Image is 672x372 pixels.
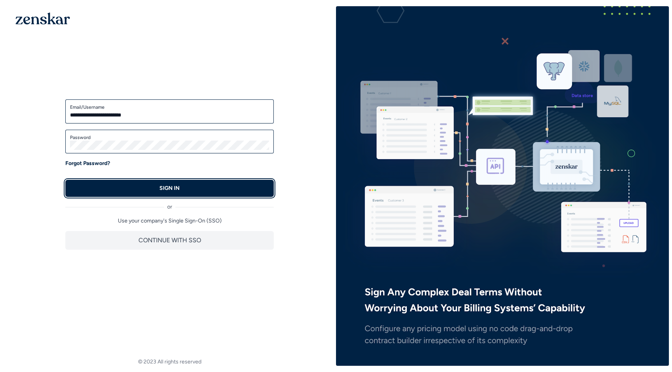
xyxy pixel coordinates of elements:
button: CONTINUE WITH SSO [65,231,274,250]
footer: © 2023 All rights reserved [3,358,336,366]
a: Forgot Password? [65,160,110,167]
label: Password [70,134,269,141]
img: 1OGAJ2xQqyY4LXKgY66KYq0eOWRCkrZdAb3gUhuVAqdWPZE9SRJmCz+oDMSn4zDLXe31Ii730ItAGKgCKgCCgCikA4Av8PJUP... [16,12,70,24]
p: Use your company's Single Sign-On (SSO) [65,217,274,225]
button: SIGN IN [65,180,274,197]
label: Email/Username [70,104,269,110]
p: SIGN IN [159,184,180,192]
div: or [65,197,274,211]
